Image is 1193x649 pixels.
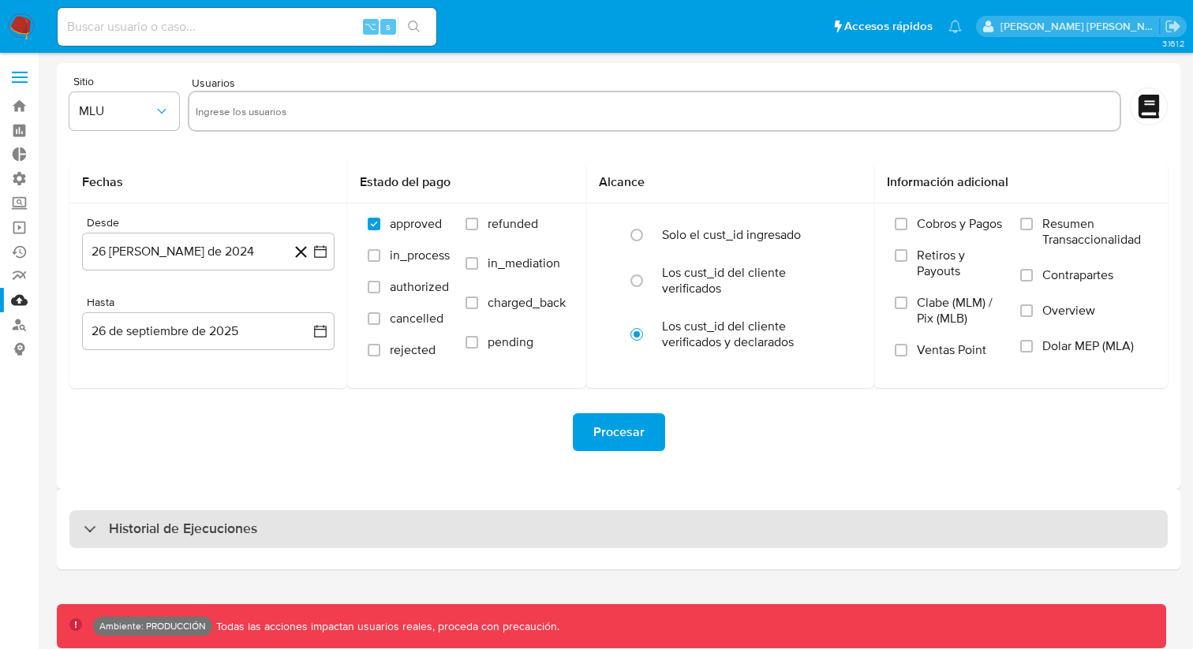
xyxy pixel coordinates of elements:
a: Salir [1165,18,1181,35]
button: search-icon [398,16,430,38]
input: Buscar usuario o caso... [58,17,436,37]
span: Accesos rápidos [844,18,933,35]
p: edwin.alonso@mercadolibre.com.co [1000,19,1160,34]
a: Notificaciones [948,20,962,33]
p: Ambiente: PRODUCCIÓN [99,623,206,629]
p: Todas las acciones impactan usuarios reales, proceda con precaución. [212,619,559,634]
span: s [386,19,391,34]
span: ⌥ [365,19,376,34]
